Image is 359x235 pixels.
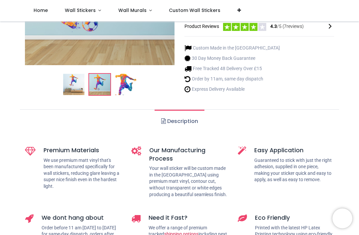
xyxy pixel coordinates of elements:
h5: Easy Application [254,146,334,155]
p: Guaranteed to stick with just the right adhesion, supplied in one piece, making your sticker quic... [254,157,334,183]
li: Order by 11am, same day dispatch [184,75,280,82]
h5: Need it Fast? [149,214,228,222]
p: Your wall sticker will be custom made in the [GEOGRAPHIC_DATA] using premium matt vinyl, contour ... [149,165,228,198]
h5: Eco Friendly [255,214,334,222]
p: We use premium matt vinyl that's been manufactured specifically for wall stickers, reducing glare... [44,157,121,190]
span: Wall Stickers [65,7,96,14]
div: Product Reviews [184,22,334,31]
img: WS-45264-03 [115,74,136,95]
li: 30 Day Money Back Guarantee [184,55,280,62]
span: Home [34,7,48,14]
a: Description [155,110,204,133]
span: 4.3 [270,24,277,29]
span: /5 ( 7 reviews) [270,23,304,30]
li: Free Tracked 48 Delivery Over £15 [184,65,280,72]
h5: Our Manufacturing Process [149,146,228,163]
span: Wall Murals [118,7,147,14]
h5: Premium Materials [44,146,121,155]
img: WS-45264-02 [89,74,110,95]
li: Custom Made in the [GEOGRAPHIC_DATA] [184,45,280,52]
h5: We dont hang about [42,214,121,222]
span: Custom Wall Stickers [169,7,220,14]
li: Express Delivery Available [184,86,280,93]
iframe: Brevo live chat [332,208,352,228]
img: Football Kick Abstract Art Wall Sticker [63,74,84,95]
